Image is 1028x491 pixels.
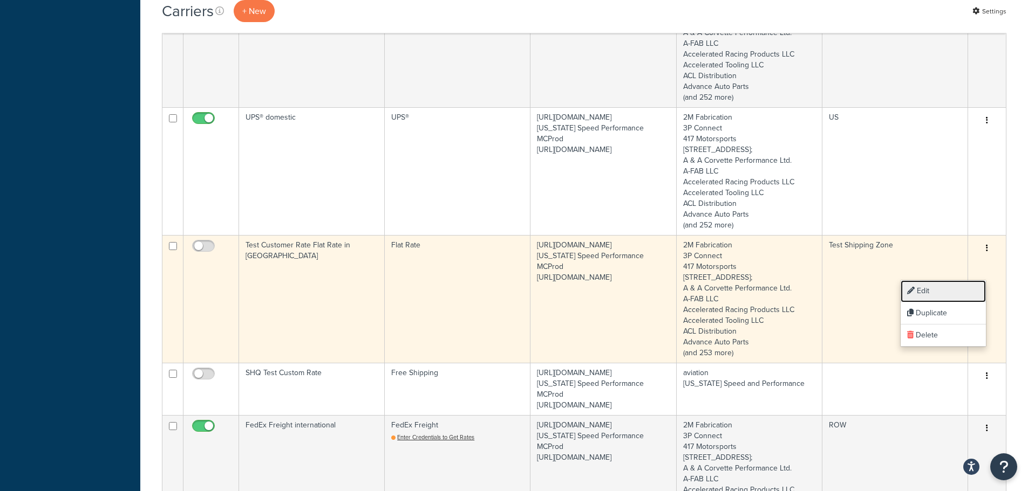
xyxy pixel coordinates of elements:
[162,1,214,22] h1: Carriers
[901,302,986,324] a: Duplicate
[391,433,474,441] a: Enter Credentials to Get Rates
[901,280,986,302] a: Edit
[530,235,676,363] td: [URL][DOMAIN_NAME] [US_STATE] Speed Performance MCProd [URL][DOMAIN_NAME]
[822,235,968,363] td: Test Shipping Zone
[990,453,1017,480] button: Open Resource Center
[385,107,530,235] td: UPS®
[822,107,968,235] td: US
[677,363,822,415] td: aviation [US_STATE] Speed and Performance
[972,4,1006,19] a: Settings
[530,363,676,415] td: [URL][DOMAIN_NAME] [US_STATE] Speed Performance MCProd [URL][DOMAIN_NAME]
[239,363,385,415] td: SHQ Test Custom Rate
[677,235,822,363] td: 2M Fabrication 3P Connect 417 Motorsports [STREET_ADDRESS]; A & A Corvette Performance Ltd. A-FAB...
[677,107,822,235] td: 2M Fabrication 3P Connect 417 Motorsports [STREET_ADDRESS]; A & A Corvette Performance Ltd. A-FAB...
[530,107,676,235] td: [URL][DOMAIN_NAME] [US_STATE] Speed Performance MCProd [URL][DOMAIN_NAME]
[385,235,530,363] td: Flat Rate
[239,107,385,235] td: UPS® domestic
[397,433,474,441] span: Enter Credentials to Get Rates
[385,363,530,415] td: Free Shipping
[901,324,986,347] a: Delete
[239,235,385,363] td: Test Customer Rate Flat Rate in [GEOGRAPHIC_DATA]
